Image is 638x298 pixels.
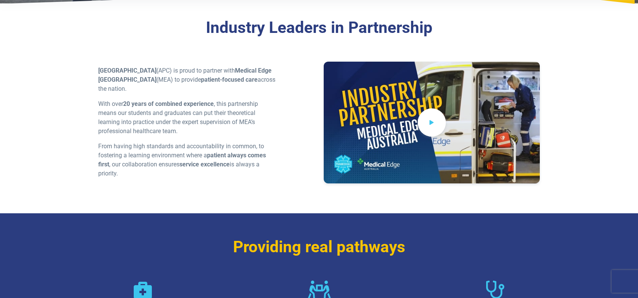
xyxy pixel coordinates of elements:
[98,67,156,74] strong: [GEOGRAPHIC_DATA]
[98,99,277,136] p: With over , this partnership means our students and graduates can put their theoretical learning ...
[123,100,214,107] strong: 20 years of combined experience
[98,142,277,178] p: From having high standards and accountability in common, to fostering a learning environment wher...
[98,237,540,257] h3: Providing real pathways
[98,18,540,37] h3: Industry Leaders in Partnership
[179,161,230,168] strong: service excellence
[201,76,258,83] strong: patient-focused care
[98,66,277,93] p: (APC) is proud to partner with (MEA) to provide across the nation.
